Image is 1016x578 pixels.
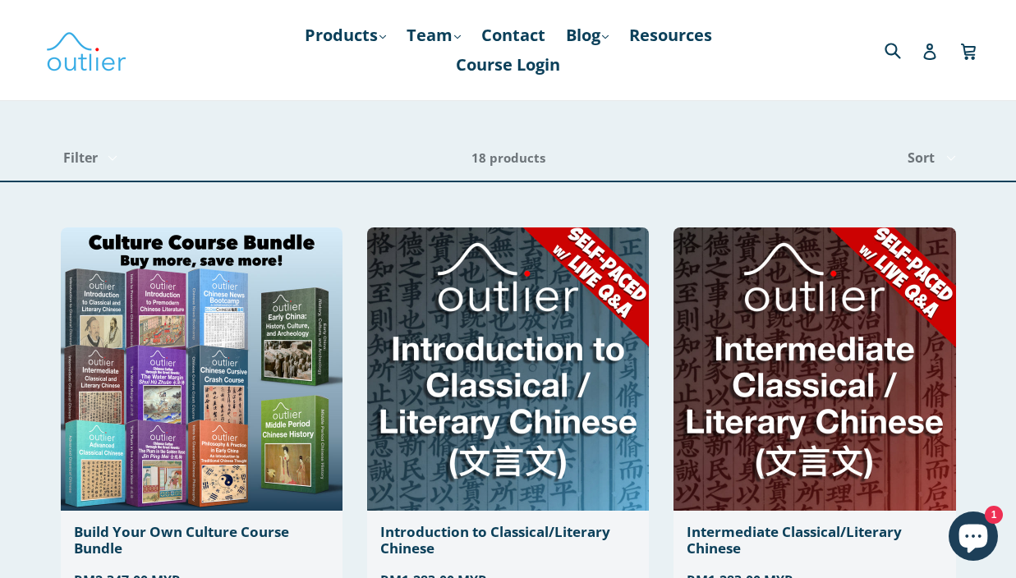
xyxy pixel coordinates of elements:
[473,21,554,50] a: Contact
[687,524,942,557] div: Intermediate Classical/Literary Chinese
[448,50,568,80] a: Course Login
[398,21,469,50] a: Team
[367,227,649,511] img: Introduction to Classical/Literary Chinese
[61,227,342,511] img: Build Your Own Culture Course Bundle
[74,524,329,557] div: Build Your Own Culture Course Bundle
[674,227,955,511] img: Intermediate Classical/Literary Chinese
[297,21,394,50] a: Products
[471,149,545,166] span: 18 products
[45,26,127,74] img: Outlier Linguistics
[944,511,1003,565] inbox-online-store-chat: Shopify online store chat
[880,33,926,67] input: Search
[558,21,617,50] a: Blog
[621,21,720,50] a: Resources
[380,524,636,557] div: Introduction to Classical/Literary Chinese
